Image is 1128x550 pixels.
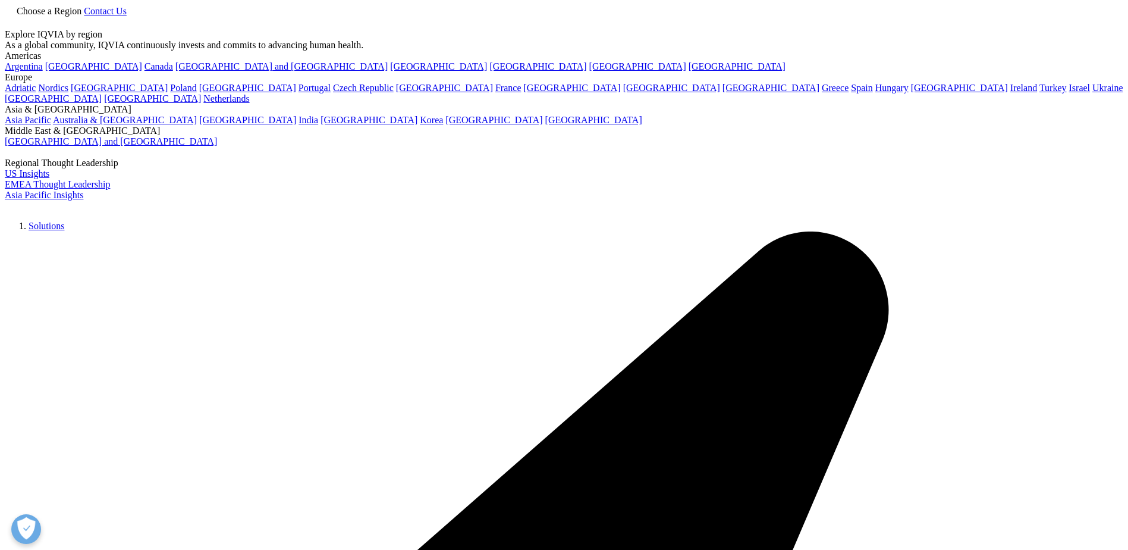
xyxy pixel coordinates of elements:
div: Regional Thought Leadership [5,158,1123,168]
a: [GEOGRAPHIC_DATA] [390,61,487,71]
a: Czech Republic [333,83,394,93]
div: Asia & [GEOGRAPHIC_DATA] [5,104,1123,115]
button: Open Preferences [11,514,41,544]
a: Israel [1069,83,1091,93]
a: [GEOGRAPHIC_DATA] and [GEOGRAPHIC_DATA] [5,136,217,146]
a: [GEOGRAPHIC_DATA] [489,61,586,71]
div: Explore IQVIA by region [5,29,1123,40]
a: Asia Pacific [5,115,51,125]
a: [GEOGRAPHIC_DATA] [396,83,493,93]
a: Ukraine [1092,83,1123,93]
a: Spain [851,83,872,93]
a: Portugal [299,83,331,93]
a: [GEOGRAPHIC_DATA] [71,83,168,93]
span: Choose a Region [17,6,81,16]
a: [GEOGRAPHIC_DATA] [104,93,201,104]
a: Argentina [5,61,43,71]
a: [GEOGRAPHIC_DATA] [911,83,1008,93]
div: Europe [5,72,1123,83]
div: Middle East & [GEOGRAPHIC_DATA] [5,126,1123,136]
a: [GEOGRAPHIC_DATA] and [GEOGRAPHIC_DATA] [175,61,388,71]
a: EMEA Thought Leadership [5,179,110,189]
a: [GEOGRAPHIC_DATA] [5,93,102,104]
a: Contact Us [84,6,127,16]
a: Solutions [29,221,64,231]
a: [GEOGRAPHIC_DATA] [545,115,642,125]
a: Greece [822,83,849,93]
a: [GEOGRAPHIC_DATA] [722,83,819,93]
a: [GEOGRAPHIC_DATA] [45,61,142,71]
a: [GEOGRAPHIC_DATA] [524,83,621,93]
a: Poland [170,83,196,93]
a: [GEOGRAPHIC_DATA] [445,115,542,125]
a: [GEOGRAPHIC_DATA] [199,115,296,125]
a: Hungary [875,83,909,93]
a: India [299,115,318,125]
a: Netherlands [203,93,249,104]
a: [GEOGRAPHIC_DATA] [689,61,785,71]
a: [GEOGRAPHIC_DATA] [623,83,720,93]
a: France [495,83,521,93]
div: As a global community, IQVIA continuously invests and commits to advancing human health. [5,40,1123,51]
div: Americas [5,51,1123,61]
a: US Insights [5,168,49,179]
a: [GEOGRAPHIC_DATA] [321,115,417,125]
a: Ireland [1010,83,1037,93]
a: [GEOGRAPHIC_DATA] [589,61,686,71]
a: Turkey [1039,83,1067,93]
a: Australia & [GEOGRAPHIC_DATA] [53,115,197,125]
a: Asia Pacific Insights [5,190,83,200]
a: Nordics [38,83,68,93]
a: Adriatic [5,83,36,93]
a: Korea [420,115,443,125]
a: [GEOGRAPHIC_DATA] [199,83,296,93]
a: Canada [144,61,173,71]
